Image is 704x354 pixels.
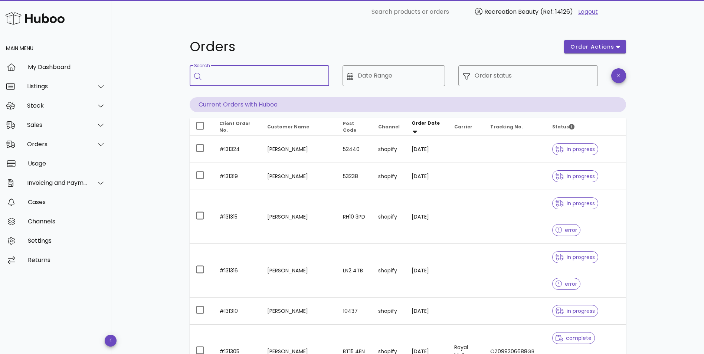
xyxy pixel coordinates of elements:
span: in progress [556,308,595,314]
div: Usage [28,160,105,167]
span: in progress [556,147,595,152]
td: [PERSON_NAME] [261,298,337,325]
span: in progress [556,174,595,179]
td: [DATE] [406,136,448,163]
span: Recreation Beauty [484,7,538,16]
td: LN2 4TB [337,244,372,298]
span: (Ref: 14126) [540,7,573,16]
td: [DATE] [406,244,448,298]
th: Post Code [337,118,372,136]
div: Invoicing and Payments [27,179,88,186]
p: Current Orders with Huboo [190,97,626,112]
div: Cases [28,199,105,206]
td: shopify [372,244,406,298]
span: Channel [378,124,400,130]
span: complete [556,335,592,341]
img: Huboo Logo [5,10,65,26]
td: #131310 [213,298,261,325]
span: in progress [556,201,595,206]
td: 52440 [337,136,372,163]
span: error [556,227,577,233]
div: Listings [27,83,88,90]
div: Channels [28,218,105,225]
td: RH10 3PD [337,190,372,244]
th: Order Date: Sorted descending. Activate to remove sorting. [406,118,448,136]
td: shopify [372,190,406,244]
div: Returns [28,256,105,263]
td: shopify [372,136,406,163]
td: [DATE] [406,163,448,190]
span: Tracking No. [490,124,523,130]
td: [PERSON_NAME] [261,163,337,190]
label: Search [194,63,210,69]
td: shopify [372,163,406,190]
span: Client Order No. [219,120,251,133]
td: [PERSON_NAME] [261,136,337,163]
span: Customer Name [267,124,309,130]
th: Tracking No. [484,118,546,136]
button: order actions [564,40,626,53]
span: order actions [570,43,615,51]
td: shopify [372,298,406,325]
div: Stock [27,102,88,109]
th: Client Order No. [213,118,261,136]
div: My Dashboard [28,63,105,71]
div: Settings [28,237,105,244]
span: error [556,281,577,286]
span: Order Date [412,120,440,126]
span: in progress [556,255,595,260]
td: 10437 [337,298,372,325]
th: Customer Name [261,118,337,136]
th: Channel [372,118,406,136]
td: #131324 [213,136,261,163]
td: #131316 [213,244,261,298]
div: Orders [27,141,88,148]
span: Carrier [454,124,472,130]
td: [PERSON_NAME] [261,244,337,298]
td: #131315 [213,190,261,244]
th: Carrier [448,118,484,136]
span: Status [552,124,574,130]
td: #131319 [213,163,261,190]
td: [DATE] [406,298,448,325]
a: Logout [578,7,598,16]
div: Sales [27,121,88,128]
td: [DATE] [406,190,448,244]
span: Post Code [343,120,356,133]
th: Status [546,118,626,136]
td: 53238 [337,163,372,190]
td: [PERSON_NAME] [261,190,337,244]
h1: Orders [190,40,556,53]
